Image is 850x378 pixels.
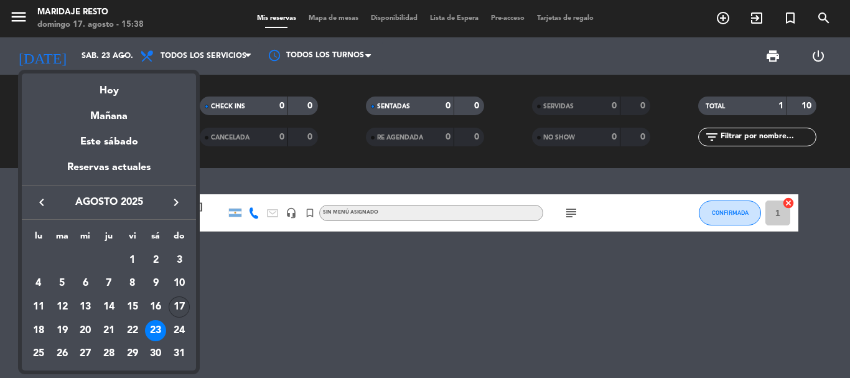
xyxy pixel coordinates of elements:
td: 11 de agosto de 2025 [27,295,50,319]
td: 26 de agosto de 2025 [50,343,74,366]
div: 3 [169,250,190,271]
div: 14 [98,296,119,318]
div: 10 [169,273,190,294]
td: 12 de agosto de 2025 [50,295,74,319]
td: 5 de agosto de 2025 [50,272,74,296]
td: 28 de agosto de 2025 [97,343,121,366]
div: 23 [145,320,166,341]
div: 11 [28,296,49,318]
td: 6 de agosto de 2025 [73,272,97,296]
td: 31 de agosto de 2025 [167,343,191,366]
div: Mañana [22,99,196,125]
td: 3 de agosto de 2025 [167,248,191,272]
button: keyboard_arrow_right [165,194,187,210]
td: 16 de agosto de 2025 [144,295,168,319]
div: Este sábado [22,125,196,159]
th: sábado [144,229,168,248]
td: 17 de agosto de 2025 [167,295,191,319]
td: 24 de agosto de 2025 [167,319,191,343]
td: 21 de agosto de 2025 [97,319,121,343]
td: 30 de agosto de 2025 [144,343,168,366]
div: 27 [75,344,96,365]
th: viernes [121,229,144,248]
div: 29 [122,344,143,365]
td: 7 de agosto de 2025 [97,272,121,296]
div: 9 [145,273,166,294]
td: 23 de agosto de 2025 [144,319,168,343]
td: 25 de agosto de 2025 [27,343,50,366]
th: domingo [167,229,191,248]
div: 18 [28,320,49,341]
i: keyboard_arrow_left [34,195,49,210]
div: 2 [145,250,166,271]
td: 8 de agosto de 2025 [121,272,144,296]
div: 6 [75,273,96,294]
td: 10 de agosto de 2025 [167,272,191,296]
span: agosto 2025 [53,194,165,210]
div: Reservas actuales [22,159,196,185]
div: 25 [28,344,49,365]
td: 20 de agosto de 2025 [73,319,97,343]
th: martes [50,229,74,248]
td: 1 de agosto de 2025 [121,248,144,272]
td: 22 de agosto de 2025 [121,319,144,343]
div: 17 [169,296,190,318]
td: 13 de agosto de 2025 [73,295,97,319]
td: 4 de agosto de 2025 [27,272,50,296]
td: 19 de agosto de 2025 [50,319,74,343]
th: miércoles [73,229,97,248]
div: 19 [52,320,73,341]
td: AGO. [27,248,121,272]
td: 18 de agosto de 2025 [27,319,50,343]
div: 22 [122,320,143,341]
td: 9 de agosto de 2025 [144,272,168,296]
div: 1 [122,250,143,271]
div: 26 [52,344,73,365]
div: 13 [75,296,96,318]
div: 21 [98,320,119,341]
div: 15 [122,296,143,318]
div: 28 [98,344,119,365]
div: 8 [122,273,143,294]
div: 30 [145,344,166,365]
button: keyboard_arrow_left [30,194,53,210]
div: 12 [52,296,73,318]
th: jueves [97,229,121,248]
div: 16 [145,296,166,318]
div: 24 [169,320,190,341]
div: 31 [169,344,190,365]
div: 4 [28,273,49,294]
div: 7 [98,273,119,294]
i: keyboard_arrow_right [169,195,184,210]
th: lunes [27,229,50,248]
div: Hoy [22,73,196,99]
td: 29 de agosto de 2025 [121,343,144,366]
td: 15 de agosto de 2025 [121,295,144,319]
div: 20 [75,320,96,341]
div: 5 [52,273,73,294]
td: 27 de agosto de 2025 [73,343,97,366]
td: 2 de agosto de 2025 [144,248,168,272]
td: 14 de agosto de 2025 [97,295,121,319]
